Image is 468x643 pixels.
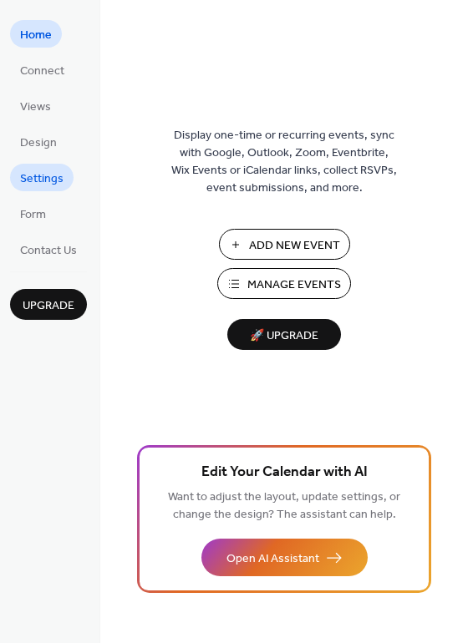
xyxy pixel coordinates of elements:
button: Manage Events [217,268,351,299]
button: Upgrade [10,289,87,320]
span: Settings [20,170,64,188]
span: Views [20,99,51,116]
a: Contact Us [10,235,87,263]
a: Views [10,92,61,119]
span: Home [20,27,52,44]
span: 🚀 Upgrade [237,325,331,347]
span: Connect [20,63,64,80]
a: Form [10,200,56,227]
span: Open AI Assistant [226,550,319,568]
span: Edit Your Calendar with AI [201,461,368,484]
span: Display one-time or recurring events, sync with Google, Outlook, Zoom, Eventbrite, Wix Events or ... [171,127,397,197]
button: Open AI Assistant [201,539,368,576]
a: Settings [10,164,74,191]
span: Add New Event [249,237,340,255]
span: Want to adjust the layout, update settings, or change the design? The assistant can help. [168,486,400,526]
a: Connect [10,56,74,84]
span: Contact Us [20,242,77,260]
span: Design [20,134,57,152]
a: Design [10,128,67,155]
a: Home [10,20,62,48]
button: 🚀 Upgrade [227,319,341,350]
button: Add New Event [219,229,350,260]
span: Form [20,206,46,224]
span: Upgrade [23,297,74,315]
span: Manage Events [247,276,341,294]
